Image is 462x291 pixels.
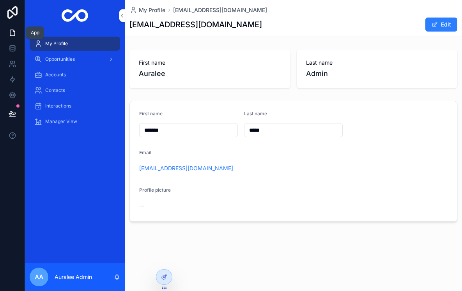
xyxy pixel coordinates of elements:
span: Profile picture [139,187,171,193]
span: Last name [306,59,448,67]
div: scrollable content [25,31,125,139]
span: Last name [244,111,267,116]
span: First name [139,59,281,67]
span: My Profile [45,41,68,47]
a: My Profile [30,37,120,51]
span: Opportunities [45,56,75,62]
a: Contacts [30,83,120,97]
a: [EMAIL_ADDRESS][DOMAIN_NAME] [139,164,233,172]
span: Email [139,150,151,155]
span: -- [139,202,144,210]
span: Contacts [45,87,65,93]
span: First name [139,111,163,116]
span: Admin [306,68,448,79]
a: Opportunities [30,52,120,66]
a: Accounts [30,68,120,82]
span: My Profile [139,6,165,14]
span: Accounts [45,72,66,78]
span: AA [35,272,43,282]
h1: [EMAIL_ADDRESS][DOMAIN_NAME] [129,19,262,30]
span: Interactions [45,103,71,109]
button: Edit [425,18,457,32]
span: Auralee [139,68,281,79]
img: App logo [62,9,89,22]
a: Manager View [30,115,120,129]
a: My Profile [129,6,165,14]
p: Auralee Admin [55,273,92,281]
a: Interactions [30,99,120,113]
span: Manager View [45,118,77,125]
div: App [31,30,39,36]
a: [EMAIL_ADDRESS][DOMAIN_NAME] [173,6,267,14]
